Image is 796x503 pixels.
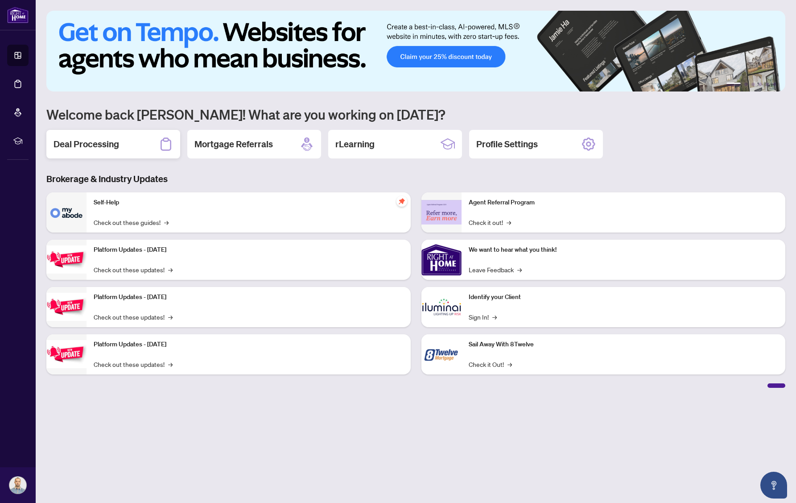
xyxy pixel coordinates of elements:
[94,245,404,255] p: Platform Updates - [DATE]
[469,198,779,208] p: Agent Referral Program
[469,292,779,302] p: Identify your Client
[46,173,785,185] h3: Brokerage & Industry Updates
[517,265,522,274] span: →
[469,245,779,255] p: We want to hear what you think!
[476,138,538,150] h2: Profile Settings
[94,312,173,322] a: Check out these updates!→
[492,312,497,322] span: →
[469,265,522,274] a: Leave Feedback→
[7,7,29,23] img: logo
[469,340,779,349] p: Sail Away With 8Twelve
[469,312,497,322] a: Sign In!→
[94,217,169,227] a: Check out these guides!→
[46,11,785,91] img: Slide 0
[46,293,87,321] img: Platform Updates - July 8, 2025
[760,472,787,499] button: Open asap
[759,83,762,86] button: 4
[164,217,169,227] span: →
[46,192,87,233] img: Self-Help
[94,265,173,274] a: Check out these updates!→
[9,477,26,494] img: Profile Icon
[726,83,741,86] button: 1
[507,217,511,227] span: →
[46,245,87,274] img: Platform Updates - July 21, 2025
[773,83,776,86] button: 6
[94,198,404,208] p: Self-Help
[766,83,769,86] button: 5
[94,359,173,369] a: Check out these updates!→
[396,196,407,207] span: pushpin
[168,312,173,322] span: →
[194,138,273,150] h2: Mortgage Referrals
[469,359,512,369] a: Check it Out!→
[744,83,748,86] button: 2
[168,265,173,274] span: →
[421,240,462,280] img: We want to hear what you think!
[54,138,119,150] h2: Deal Processing
[507,359,512,369] span: →
[421,287,462,327] img: Identify your Client
[46,106,785,123] h1: Welcome back [PERSON_NAME]! What are you working on [DATE]?
[751,83,755,86] button: 3
[94,340,404,349] p: Platform Updates - [DATE]
[421,200,462,224] img: Agent Referral Program
[335,138,375,150] h2: rLearning
[469,217,511,227] a: Check it out!→
[94,292,404,302] p: Platform Updates - [DATE]
[421,334,462,374] img: Sail Away With 8Twelve
[46,340,87,368] img: Platform Updates - June 23, 2025
[168,359,173,369] span: →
